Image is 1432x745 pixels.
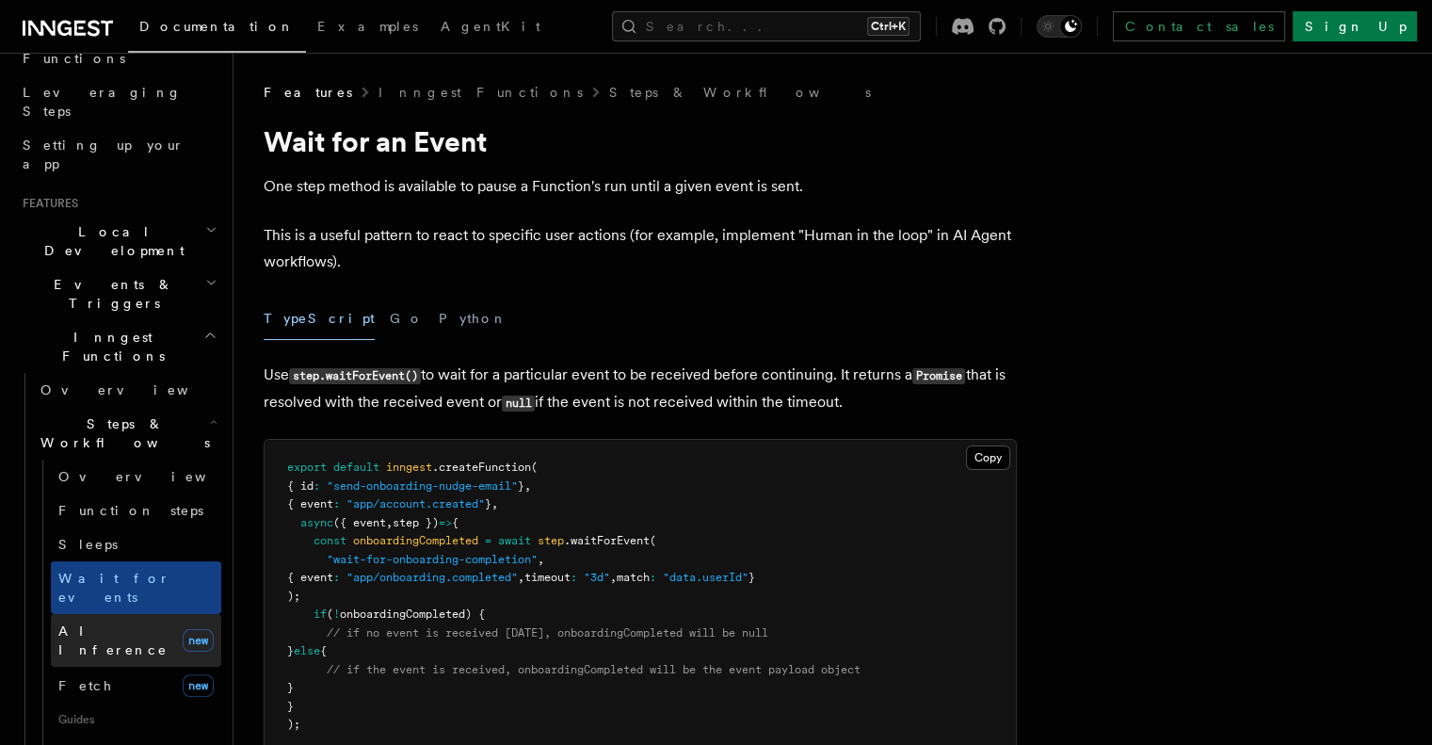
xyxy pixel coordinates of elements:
[51,667,221,705] a: Fetchnew
[432,461,531,474] span: .createFunction
[439,516,452,529] span: =>
[333,497,340,510] span: :
[40,382,234,397] span: Overview
[485,534,491,547] span: =
[748,571,755,584] span: }
[617,571,650,584] span: match
[441,19,540,34] span: AgentKit
[183,674,214,697] span: new
[264,173,1017,200] p: One step method is available to pause a Function's run until a given event is sent.
[264,83,352,102] span: Features
[609,83,871,102] a: Steps & Workflows
[51,705,221,735] span: Guides
[58,571,170,605] span: Wait for events
[15,215,221,267] button: Local Development
[287,718,300,731] span: );
[287,571,333,584] span: { event
[287,461,327,474] span: export
[327,479,518,493] span: "send-onboarding-nudge-email"
[15,275,205,313] span: Events & Triggers
[340,607,485,621] span: onboardingCompleted) {
[346,571,518,584] span: "app/onboarding.completed"
[353,534,478,547] span: onboardingCompleted
[300,516,333,529] span: async
[650,534,656,547] span: (
[314,479,320,493] span: :
[58,537,118,552] span: Sleeps
[51,614,221,667] a: AI Inferencenew
[264,298,375,340] button: TypeScript
[15,267,221,320] button: Events & Triggers
[650,571,656,584] span: :
[502,396,535,412] code: null
[485,497,491,510] span: }
[23,85,182,119] span: Leveraging Steps
[518,571,524,584] span: ,
[15,328,203,365] span: Inngest Functions
[287,497,333,510] span: { event
[317,19,418,34] span: Examples
[378,83,583,102] a: Inngest Functions
[33,414,210,452] span: Steps & Workflows
[346,497,485,510] span: "app/account.created"
[287,700,294,713] span: }
[1293,11,1417,41] a: Sign Up
[333,571,340,584] span: :
[51,527,221,561] a: Sleeps
[320,644,327,657] span: {
[584,571,610,584] span: "3d"
[912,368,965,384] code: Promise
[524,571,571,584] span: timeout
[58,678,113,693] span: Fetch
[524,479,531,493] span: ,
[314,534,346,547] span: const
[386,461,432,474] span: inngest
[15,75,221,128] a: Leveraging Steps
[306,6,429,51] a: Examples
[327,663,861,676] span: // if the event is received, onboardingCompleted will be the event payload object
[264,362,1017,416] p: Use to wait for a particular event to be received before continuing. It returns a that is resolve...
[58,469,252,484] span: Overview
[139,19,295,34] span: Documentation
[264,222,1017,275] p: This is a useful pattern to react to specific user actions (for example, implement "Human in the ...
[439,298,507,340] button: Python
[663,571,748,584] span: "data.userId"
[15,320,221,373] button: Inngest Functions
[289,368,421,384] code: step.waitForEvent()
[314,607,327,621] span: if
[15,196,78,211] span: Features
[287,681,294,694] span: }
[51,460,221,494] a: Overview
[867,17,909,36] kbd: Ctrl+K
[386,516,393,529] span: ,
[564,534,650,547] span: .waitForEvent
[518,479,524,493] span: }
[333,516,386,529] span: ({ event
[15,128,221,181] a: Setting up your app
[1113,11,1285,41] a: Contact sales
[128,6,306,53] a: Documentation
[287,590,300,603] span: );
[498,534,531,547] span: await
[33,407,221,460] button: Steps & Workflows
[327,626,768,640] span: // if no event is received [DATE], onboardingCompleted will be null
[33,373,221,407] a: Overview
[538,534,564,547] span: step
[333,607,340,621] span: !
[491,497,498,510] span: ,
[264,124,1017,158] h1: Wait for an Event
[612,11,921,41] button: Search...Ctrl+K
[15,222,205,260] span: Local Development
[51,494,221,527] a: Function steps
[966,445,1010,470] button: Copy
[452,516,459,529] span: {
[1037,15,1082,38] button: Toggle dark mode
[531,461,538,474] span: (
[429,6,552,51] a: AgentKit
[294,644,320,657] span: else
[610,571,617,584] span: ,
[23,138,185,171] span: Setting up your app
[287,479,314,493] span: { id
[58,624,168,657] span: AI Inference
[538,553,544,566] span: ,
